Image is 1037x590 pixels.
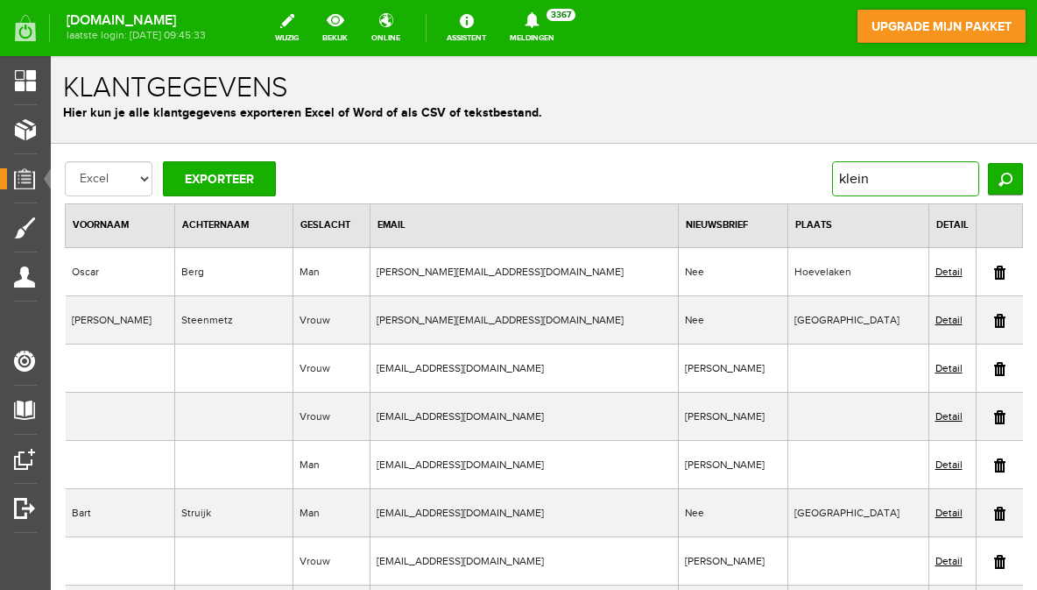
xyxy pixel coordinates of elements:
td: Bart [15,433,124,481]
a: Detail [885,402,912,415]
input: Zoek op Trefwoord [781,105,928,140]
a: Detail [885,210,912,222]
a: wijzig [265,9,309,47]
td: [PERSON_NAME] [627,337,737,385]
td: [PERSON_NAME][EMAIL_ADDRESS][DOMAIN_NAME] [319,191,627,239]
th: Achternaam [124,148,243,192]
a: Detail [885,499,912,511]
td: Oscar [15,191,124,239]
td: Vrouw [243,239,320,288]
th: Plaats [737,148,878,192]
td: Nee [627,433,737,481]
td: [PERSON_NAME] [627,288,737,336]
strong: [DOMAIN_NAME] [67,16,206,25]
span: laatste login: [DATE] 09:45:33 [67,31,206,40]
td: [PERSON_NAME] [627,385,737,433]
a: upgrade mijn pakket [857,9,1026,44]
span: 3367 [547,9,575,21]
td: [PERSON_NAME] [627,530,737,578]
td: [EMAIL_ADDRESS][DOMAIN_NAME] [319,433,627,481]
input: Zoeken [937,107,972,139]
td: Steenmetz [124,239,243,288]
a: Detail [885,354,912,366]
td: [GEOGRAPHIC_DATA] [737,433,878,481]
td: Man [243,433,320,481]
th: Detail [878,148,925,192]
td: Struijk [124,433,243,481]
input: Exporteer [112,105,225,140]
td: Nee [627,239,737,288]
th: Voornaam [15,148,124,192]
td: Vrouw [243,288,320,336]
td: Berg [124,191,243,239]
td: [EMAIL_ADDRESS][DOMAIN_NAME] [319,530,627,578]
p: Hier kun je alle klantgegevens exporteren Excel of Word of als CSV of tekstbestand. [12,47,974,66]
td: Vrouw [243,530,320,578]
td: Nee [627,191,737,239]
a: Detail [885,306,912,318]
td: [EMAIL_ADDRESS][DOMAIN_NAME] [319,288,627,336]
td: Man [243,191,320,239]
td: Vrouw [243,481,320,530]
a: online [361,9,411,47]
td: [EMAIL_ADDRESS][DOMAIN_NAME] [319,481,627,530]
a: Meldingen3367 [499,9,565,47]
a: Assistent [436,9,497,47]
td: [EMAIL_ADDRESS][DOMAIN_NAME] [319,385,627,433]
td: [PERSON_NAME] [627,481,737,530]
a: bekijk [312,9,358,47]
td: Man [243,385,320,433]
th: Email [319,148,627,192]
td: [PERSON_NAME] [15,239,124,288]
a: Detail [885,451,912,463]
th: Geslacht [243,148,320,192]
a: Detail [885,258,912,270]
th: Nieuwsbrief [627,148,737,192]
h1: Klantgegevens [12,17,974,47]
td: Vrouw [243,337,320,385]
td: [PERSON_NAME][EMAIL_ADDRESS][DOMAIN_NAME] [319,239,627,288]
td: Hoevelaken [737,191,878,239]
td: [EMAIL_ADDRESS][DOMAIN_NAME] [319,337,627,385]
td: [GEOGRAPHIC_DATA] [737,239,878,288]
